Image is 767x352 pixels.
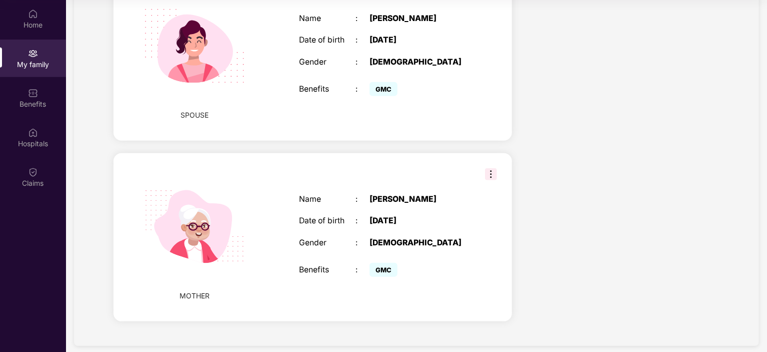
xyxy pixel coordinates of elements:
div: Benefits [299,85,355,94]
div: : [355,238,369,248]
div: [DATE] [369,36,468,45]
img: svg+xml;base64,PHN2ZyB4bWxucz0iaHR0cDovL3d3dy53My5vcmcvMjAwMC9zdmciIHdpZHRoPSIyMjQiIGhlaWdodD0iMT... [131,163,258,290]
span: GMC [369,82,397,96]
span: GMC [369,263,397,277]
div: : [355,36,369,45]
img: svg+xml;base64,PHN2ZyBpZD0iQ2xhaW0iIHhtbG5zPSJodHRwOi8vd3d3LnczLm9yZy8yMDAwL3N2ZyIgd2lkdGg9IjIwIi... [28,167,38,177]
div: : [355,14,369,24]
img: svg+xml;base64,PHN2ZyBpZD0iQmVuZWZpdHMiIHhtbG5zPSJodHRwOi8vd3d3LnczLm9yZy8yMDAwL3N2ZyIgd2lkdGg9Ij... [28,88,38,98]
div: : [355,58,369,67]
div: [DEMOGRAPHIC_DATA] [369,238,468,248]
div: Name [299,195,355,204]
span: SPOUSE [180,110,208,121]
div: Name [299,14,355,24]
img: svg+xml;base64,PHN2ZyB3aWR0aD0iMjAiIGhlaWdodD0iMjAiIHZpZXdCb3g9IjAgMCAyMCAyMCIgZmlsbD0ibm9uZSIgeG... [28,49,38,59]
div: [PERSON_NAME] [369,195,468,204]
img: svg+xml;base64,PHN2ZyBpZD0iSG9zcGl0YWxzIiB4bWxucz0iaHR0cDovL3d3dy53My5vcmcvMjAwMC9zdmciIHdpZHRoPS... [28,128,38,138]
div: : [355,85,369,94]
div: : [355,195,369,204]
img: svg+xml;base64,PHN2ZyB3aWR0aD0iMzIiIGhlaWdodD0iMzIiIHZpZXdCb3g9IjAgMCAzMiAzMiIgZmlsbD0ibm9uZSIgeG... [485,168,497,180]
div: Date of birth [299,216,355,226]
img: svg+xml;base64,PHN2ZyBpZD0iSG9tZSIgeG1sbnM9Imh0dHA6Ly93d3cudzMub3JnLzIwMDAvc3ZnIiB3aWR0aD0iMjAiIG... [28,9,38,19]
div: [DEMOGRAPHIC_DATA] [369,58,468,67]
div: [PERSON_NAME] [369,14,468,24]
div: Benefits [299,265,355,275]
div: Gender [299,238,355,248]
div: : [355,216,369,226]
div: Date of birth [299,36,355,45]
span: MOTHER [179,290,209,301]
div: Gender [299,58,355,67]
div: : [355,265,369,275]
div: [DATE] [369,216,468,226]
